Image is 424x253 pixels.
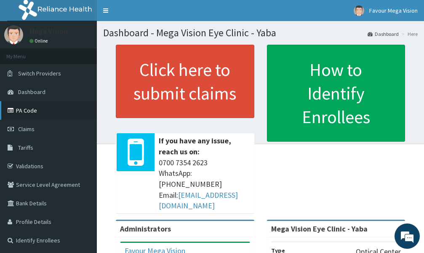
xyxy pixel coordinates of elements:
[18,88,45,96] span: Dashboard
[116,45,254,118] a: Click here to submit claims
[271,224,368,234] strong: Mega Vision Eye Clinic - Yaba
[120,224,171,234] b: Administrators
[267,45,405,142] a: How to Identify Enrollees
[29,38,50,44] a: Online
[16,42,34,63] img: d_794563401_company_1708531726252_794563401
[18,70,61,77] span: Switch Providers
[49,74,116,159] span: We're online!
[4,25,23,44] img: User Image
[400,30,418,38] li: Here
[44,47,141,58] div: Chat with us now
[354,5,364,16] img: User Image
[159,190,238,211] a: [EMAIL_ADDRESS][DOMAIN_NAME]
[18,144,33,151] span: Tariffs
[103,27,418,38] h1: Dashboard - Mega Vision Eye Clinic - Yaba
[369,7,418,14] span: Favour Mega Vision
[159,136,231,156] b: If you have any issue, reach us on:
[368,30,399,38] a: Dashboard
[18,125,35,133] span: Claims
[29,27,68,35] p: Mega Vision
[138,4,158,24] div: Minimize live chat window
[4,166,160,195] textarea: Type your message and hit 'Enter'
[159,157,250,212] span: 0700 7354 2623 WhatsApp: [PHONE_NUMBER] Email:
